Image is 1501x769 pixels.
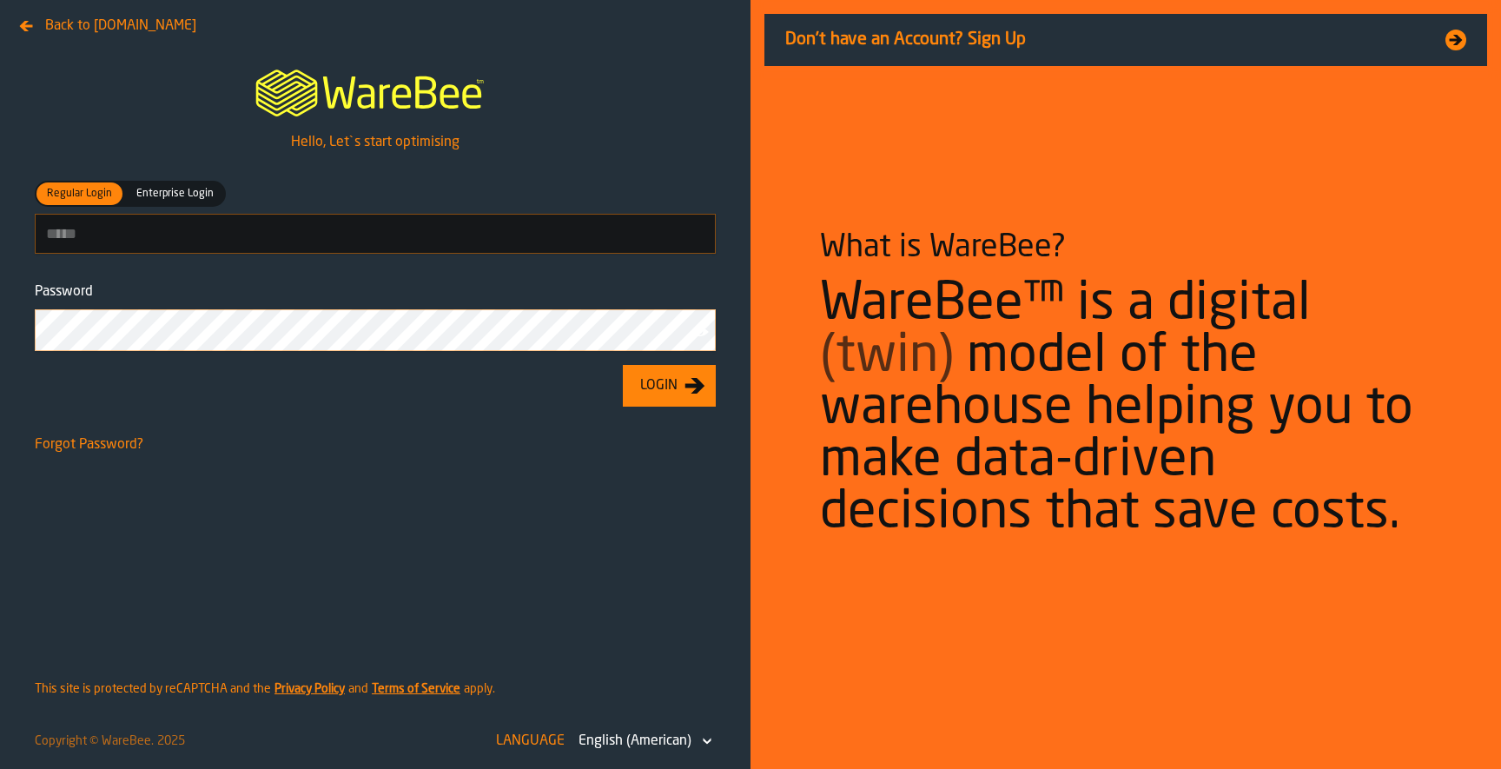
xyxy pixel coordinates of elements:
[35,181,716,254] label: button-toolbar-[object Object]
[36,182,122,205] div: thumb
[764,14,1487,66] a: Don't have an Account? Sign Up
[820,230,1066,265] div: What is WareBee?
[493,727,716,755] div: LanguageDropdownMenuValue-en-US
[240,49,510,132] a: logo-header
[45,16,196,36] span: Back to [DOMAIN_NAME]
[124,181,226,207] label: button-switch-multi-Enterprise Login
[35,309,716,351] input: button-toolbar-Password
[623,365,716,407] button: button-Login
[40,186,119,202] span: Regular Login
[691,323,712,341] button: button-toolbar-Password
[785,28,1425,52] span: Don't have an Account? Sign Up
[820,279,1432,540] div: WareBee™ is a digital model of the warehouse helping you to make data-driven decisions that save ...
[372,683,460,695] a: Terms of Service
[35,735,98,747] span: Copyright ©
[35,282,716,351] label: button-toolbar-Password
[157,735,185,747] span: 2025
[102,735,154,747] a: WareBee.
[35,282,716,302] div: Password
[633,375,684,396] div: Login
[129,186,221,202] span: Enterprise Login
[493,731,568,752] div: Language
[126,182,224,205] div: thumb
[35,214,716,254] input: button-toolbar-[object Object]
[274,683,345,695] a: Privacy Policy
[14,14,203,28] a: Back to [DOMAIN_NAME]
[35,181,124,207] label: button-switch-multi-Regular Login
[579,731,691,752] div: DropdownMenuValue-en-US
[291,132,460,153] p: Hello, Let`s start optimising
[820,331,954,383] span: (twin)
[35,438,143,452] a: Forgot Password?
